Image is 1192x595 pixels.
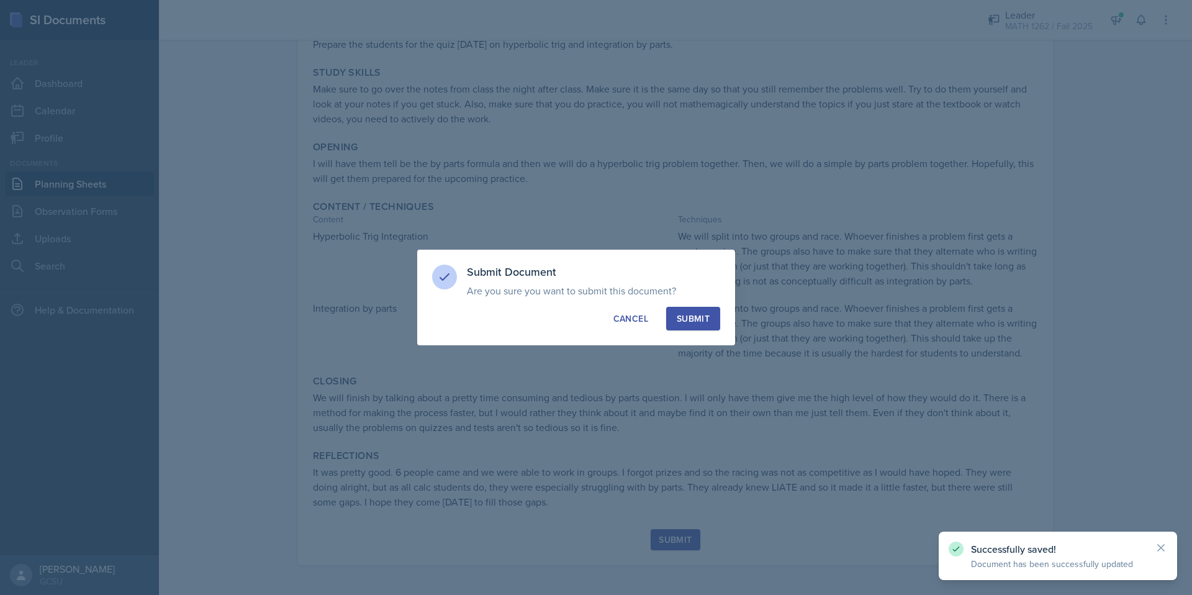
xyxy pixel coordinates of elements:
[467,265,720,279] h3: Submit Document
[971,558,1145,570] p: Document has been successfully updated
[467,284,720,297] p: Are you sure you want to submit this document?
[971,543,1145,555] p: Successfully saved!
[603,307,659,330] button: Cancel
[613,312,648,325] div: Cancel
[677,312,710,325] div: Submit
[666,307,720,330] button: Submit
